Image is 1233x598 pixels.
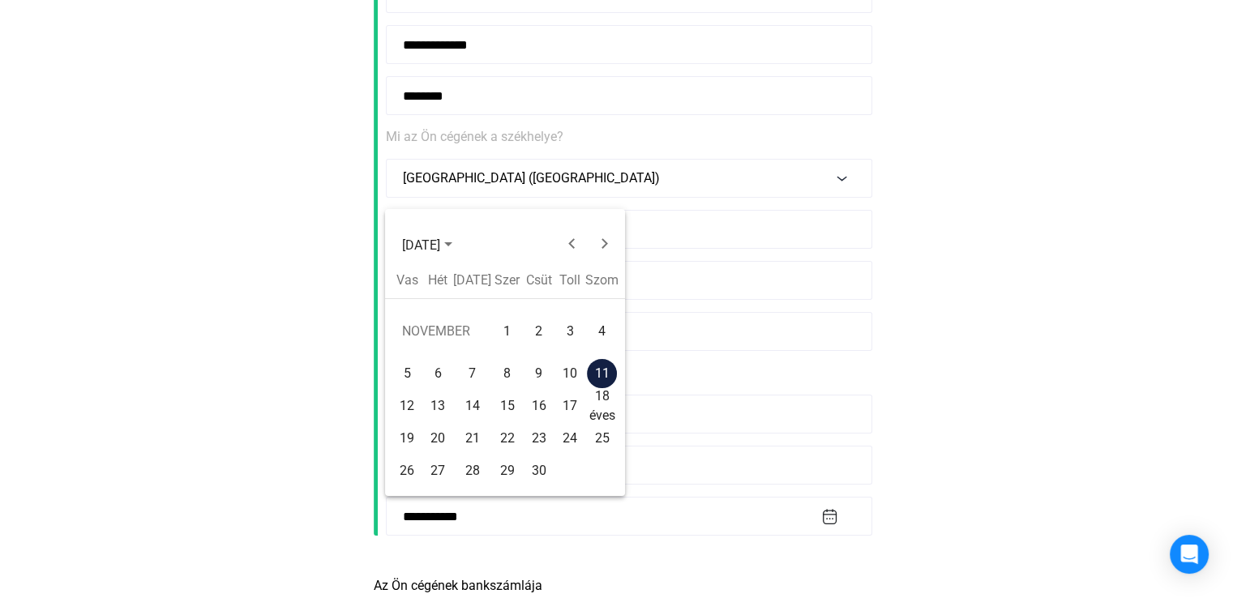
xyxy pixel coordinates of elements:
button: 1989. november 15. [491,390,523,422]
button: 1989. november 13. [422,390,453,422]
button: 1989. november 4. [585,305,619,357]
font: Toll [559,272,580,288]
font: 1 [503,323,511,339]
button: Előző hónap [556,227,589,259]
button: 1989. november 29. [491,455,523,487]
font: 17 [563,398,577,413]
font: 12 [400,398,414,413]
button: 1989. november 6. [422,357,453,390]
font: Vas [396,272,418,288]
button: 1989. november 3. [554,305,585,357]
font: [DATE] [453,272,491,288]
button: 1989. november 24. [554,422,585,455]
font: 7 [469,365,476,381]
font: 10 [563,365,577,381]
font: 19 [400,430,414,446]
font: 16 [532,398,546,413]
font: 21 [465,430,480,446]
button: 1989. november 21. [453,422,491,455]
font: 18 éves [589,388,615,423]
font: 9 [535,365,542,381]
font: 24 [563,430,577,446]
font: [DATE] [402,237,440,253]
font: 2 [535,323,542,339]
font: 28 [465,463,480,478]
font: Csüt [526,272,552,288]
button: 1989. november 10. [554,357,585,390]
button: 1989. november 16. [523,390,554,422]
button: 1989. november 8. [491,357,523,390]
font: 22 [500,430,515,446]
button: 1989. november 27. [422,455,453,487]
button: 1989. november 19. [392,422,422,455]
button: 1989. november 30. [523,455,554,487]
font: 4 [598,323,606,339]
font: 11 [595,365,610,381]
button: 1989. november 1. [491,305,523,357]
font: Hét [428,272,447,288]
font: 14 [465,398,480,413]
font: 15 [500,398,515,413]
font: 30 [532,463,546,478]
font: NOVEMBER [402,323,470,339]
button: 1989. november 12. [392,390,422,422]
button: 1989. november 5. [392,357,422,390]
button: 1989. november 7. [453,357,491,390]
font: 26 [400,463,414,478]
button: 1989. november 28. [453,455,491,487]
font: Szer [494,272,520,288]
button: Válassza ki a hónapot és az évet [389,227,465,259]
button: 1989. november 22. [491,422,523,455]
font: 25 [595,430,610,446]
button: 1989. november 25. [585,422,619,455]
button: 1989. november 17. [554,390,585,422]
button: 1989. november 9. [523,357,554,390]
button: 1989. november 26. [392,455,422,487]
button: Következő hónap [589,227,621,259]
font: 13 [430,398,445,413]
button: 1989. november 20. [422,422,453,455]
font: Szom [585,272,619,288]
button: 1989. november 11. [585,357,619,390]
div: Intercom Messenger megnyitása [1170,535,1209,574]
button: 1989. november 18. [585,390,619,422]
font: 5 [404,365,411,381]
font: 23 [532,430,546,446]
font: 20 [430,430,445,446]
button: 1989. november 14. [453,390,491,422]
font: 29 [500,463,515,478]
button: 1989. november 2. [523,305,554,357]
font: 6 [435,365,442,381]
button: 1989. november 23. [523,422,554,455]
font: 8 [503,365,511,381]
font: 3 [567,323,574,339]
font: 27 [430,463,445,478]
